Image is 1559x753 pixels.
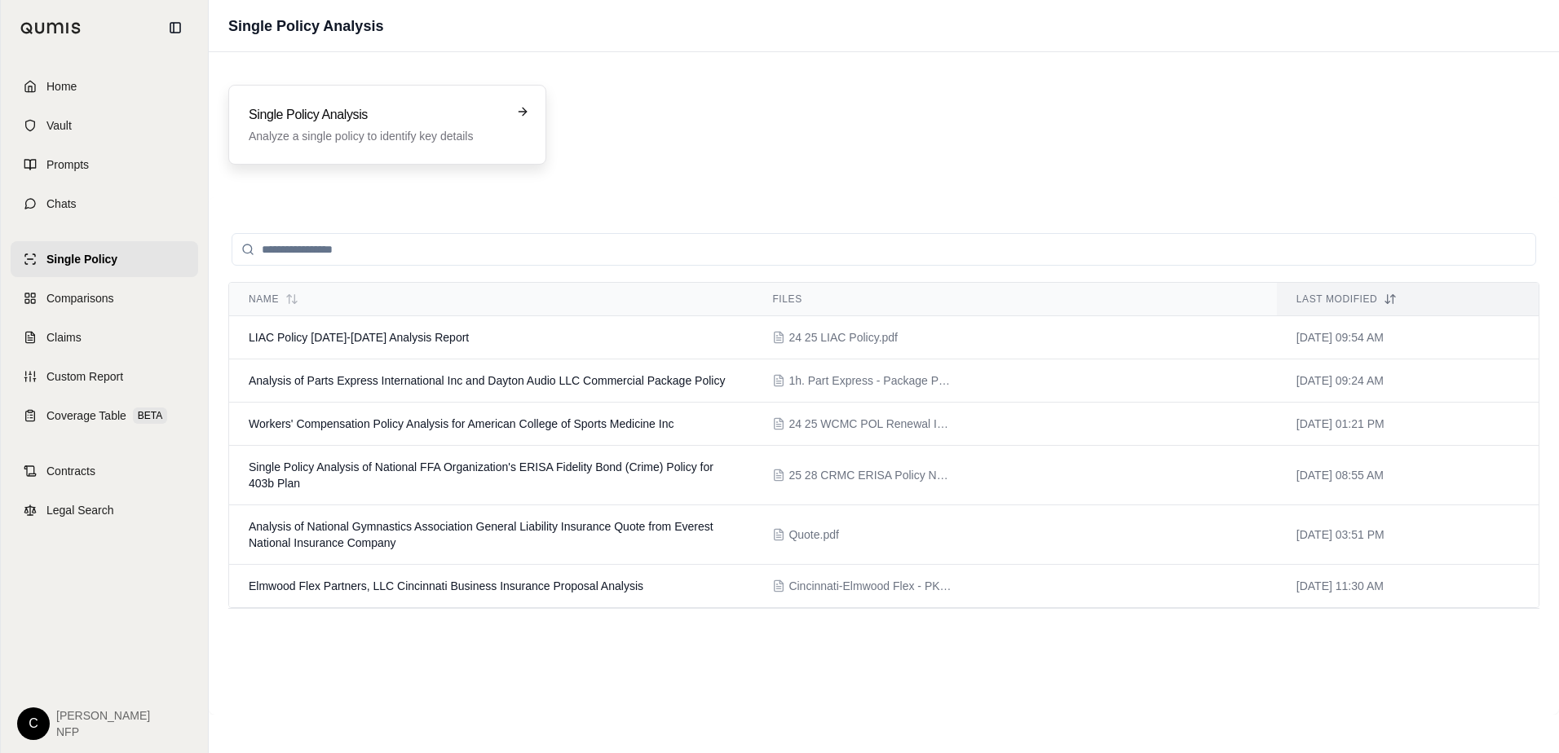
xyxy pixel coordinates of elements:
div: Name [249,293,733,306]
span: Vault [46,117,72,134]
td: [DATE] 09:54 AM [1277,316,1539,359]
button: Collapse sidebar [162,15,188,41]
h3: Single Policy Analysis [249,105,503,125]
span: 24 25 LIAC Policy.pdf [788,329,898,346]
a: Claims [11,319,198,355]
a: Contracts [11,453,198,489]
span: Analysis of Parts Express International Inc and Dayton Audio LLC Commercial Package Policy [249,374,725,387]
a: Chats [11,186,198,222]
div: C [17,707,50,740]
span: [PERSON_NAME] [56,707,150,724]
a: Single Policy [11,241,198,277]
a: Vault [11,108,198,143]
span: Legal Search [46,502,114,518]
span: Coverage Table [46,407,126,424]
span: 1h. Part Express - Package Policy.pdf [788,372,952,389]
span: LIAC Policy 2024-2025 Analysis Report [249,331,469,344]
span: Analysis of National Gymnastics Association General Liability Insurance Quote from Everest Nation... [249,520,713,549]
span: 24 25 WCMC POL Renewal Image.pdf [788,416,952,432]
span: Contracts [46,463,95,479]
a: Prompts [11,147,198,183]
span: Home [46,78,77,95]
td: [DATE] 11:30 AM [1277,565,1539,608]
a: Comparisons [11,280,198,316]
a: Legal Search [11,492,198,528]
span: Chats [46,196,77,212]
th: Files [753,283,1276,316]
span: Quote.pdf [788,526,839,543]
h1: Single Policy Analysis [228,15,383,37]
span: Cincinnati-Elmwood Flex - PKG.pdf [788,578,952,594]
span: NFP [56,724,150,740]
td: [DATE] 01:21 PM [1277,403,1539,446]
td: [DATE] 09:24 AM [1277,359,1539,403]
a: Coverage TableBETA [11,398,198,434]
div: Last modified [1296,293,1519,306]
td: [DATE] 08:55 AM [1277,446,1539,505]
span: 25 28 CRMC ERISA Policy National FFA Policy.pdf [788,467,952,483]
span: Workers' Compensation Policy Analysis for American College of Sports Medicine Inc [249,417,674,430]
img: Qumis Logo [20,22,82,34]
td: [DATE] 03:51 PM [1277,505,1539,565]
span: Prompts [46,156,89,173]
a: Home [11,68,198,104]
span: Single Policy Analysis of National FFA Organization's ERISA Fidelity Bond (Crime) Policy for 403b... [249,460,713,490]
p: Analyze a single policy to identify key details [249,128,503,144]
span: BETA [133,407,167,424]
span: Claims [46,329,82,346]
span: Comparisons [46,290,113,306]
span: Single Policy [46,251,117,267]
span: Custom Report [46,368,123,385]
span: Elmwood Flex Partners, LLC Cincinnati Business Insurance Proposal Analysis [249,579,643,592]
a: Custom Report [11,359,198,394]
